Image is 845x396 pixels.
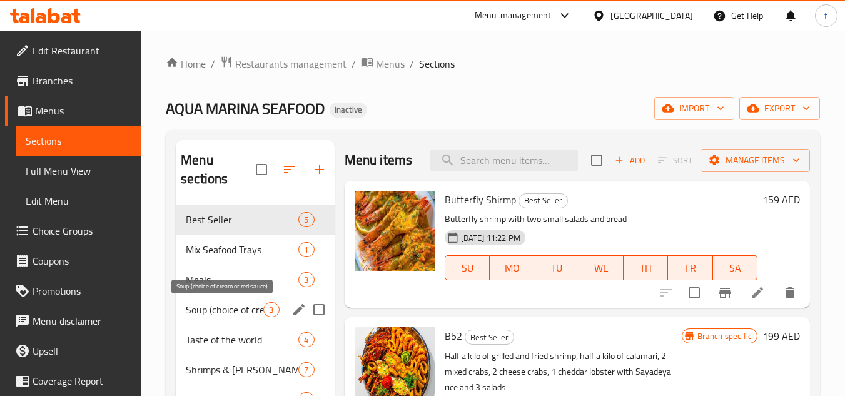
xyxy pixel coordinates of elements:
span: Add [613,153,647,168]
li: / [410,56,414,71]
span: Select to update [681,280,707,306]
a: Branches [5,66,141,96]
span: MO [495,259,529,277]
span: Select all sections [248,156,275,183]
button: TH [624,255,668,280]
span: Taste of the world [186,332,298,347]
nav: breadcrumb [166,56,820,72]
span: 5 [299,214,313,226]
span: Upsell [33,343,131,358]
span: Full Menu View [26,163,131,178]
p: Half a kilo of grilled and fried shrimp, half a kilo of calamari, 2 mixed crabs, 2 cheese crabs, ... [445,348,682,395]
button: SU [445,255,490,280]
a: Menus [361,56,405,72]
button: WE [579,255,624,280]
a: Coverage Report [5,366,141,396]
div: [GEOGRAPHIC_DATA] [610,9,693,23]
span: Soup (choice of cream or red sauce) [186,302,263,317]
div: items [263,302,279,317]
span: Shrimps & [PERSON_NAME] & Crab [186,362,298,377]
button: Branch-specific-item [710,278,740,308]
div: Best Seller [519,193,568,208]
span: TU [539,259,574,277]
span: Sections [26,133,131,148]
a: Promotions [5,276,141,306]
span: f [824,9,827,23]
span: Best Seller [465,330,514,345]
div: items [298,212,314,227]
span: Sort sections [275,155,305,185]
span: Restaurants management [235,56,347,71]
a: Restaurants management [220,56,347,72]
span: import [664,101,724,116]
span: Edit Menu [26,193,131,208]
span: Select section [584,147,610,173]
span: [DATE] 11:22 PM [456,232,525,244]
div: Shrimps & [PERSON_NAME] & Crab7 [176,355,334,385]
span: WE [584,259,619,277]
span: 3 [264,304,278,316]
span: FR [673,259,707,277]
a: Sections [16,126,141,156]
div: Taste of the world4 [176,325,334,355]
span: Coupons [33,253,131,268]
span: 3 [299,274,313,286]
a: Home [166,56,206,71]
span: 4 [299,334,313,346]
button: TU [534,255,579,280]
li: / [352,56,356,71]
span: Menus [376,56,405,71]
span: Branch specific [692,330,757,342]
div: items [298,332,314,347]
span: AQUA MARINA SEAFOOD [166,94,325,123]
span: SU [450,259,485,277]
div: Best Seller5 [176,205,334,235]
span: Best Seller [186,212,298,227]
div: Soup (choice of cream or red sauce)3edit [176,295,334,325]
a: Menu disclaimer [5,306,141,336]
span: Butterfly Shirmp [445,190,516,209]
span: Edit Restaurant [33,43,131,58]
span: Manage items [711,153,800,168]
span: export [749,101,810,116]
button: Manage items [701,149,810,172]
span: Menus [35,103,131,118]
input: search [430,150,578,171]
a: Edit Menu [16,186,141,216]
div: Menu-management [475,8,552,23]
a: Full Menu View [16,156,141,186]
button: MO [490,255,534,280]
span: SA [718,259,752,277]
div: items [298,242,314,257]
span: Select section first [650,151,701,170]
button: SA [713,255,757,280]
button: import [654,97,734,120]
span: Sections [419,56,455,71]
h6: 199 AED [762,327,800,345]
img: Butterfly Shirmp [355,191,435,271]
a: Upsell [5,336,141,366]
span: 7 [299,364,313,376]
h2: Menu items [345,151,413,170]
span: TH [629,259,663,277]
span: Coverage Report [33,373,131,388]
button: Add section [305,155,335,185]
button: FR [668,255,712,280]
button: edit [290,300,308,319]
li: / [211,56,215,71]
span: Add item [610,151,650,170]
div: Inactive [330,103,367,118]
div: items [298,272,314,287]
div: Meals [186,272,298,287]
span: Promotions [33,283,131,298]
h2: Menu sections [181,151,255,188]
a: Menus [5,96,141,126]
p: Butterfly shrimp with two small salads and bread [445,211,757,227]
div: items [298,362,314,377]
span: Inactive [330,104,367,115]
a: Choice Groups [5,216,141,246]
button: delete [775,278,805,308]
button: Add [610,151,650,170]
span: Mix Seafood Trays [186,242,298,257]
